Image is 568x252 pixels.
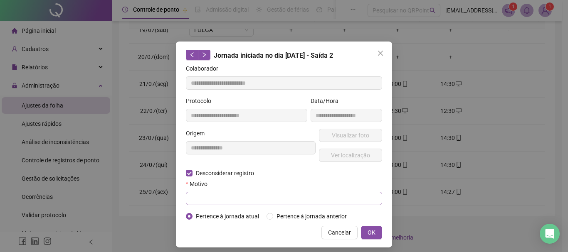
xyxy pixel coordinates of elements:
[377,50,384,56] span: close
[193,169,257,178] span: Desconsiderar registro
[321,226,358,239] button: Cancelar
[186,96,217,105] label: Protocolo
[540,224,560,244] div: Open Intercom Messenger
[311,96,344,105] label: Data/Hora
[186,64,224,73] label: Colaborador
[319,129,382,142] button: Visualizar foto
[186,129,210,138] label: Origem
[361,226,382,239] button: OK
[186,179,213,188] label: Motivo
[319,149,382,162] button: Ver localização
[374,46,387,60] button: Close
[186,50,198,60] button: left
[189,52,195,58] span: left
[368,228,375,237] span: OK
[273,212,350,221] span: Pertence à jornada anterior
[186,50,382,61] div: Jornada iniciada no dia [DATE] - Saída 2
[193,212,262,221] span: Pertence à jornada atual
[328,228,351,237] span: Cancelar
[198,50,210,60] button: right
[201,52,207,58] span: right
